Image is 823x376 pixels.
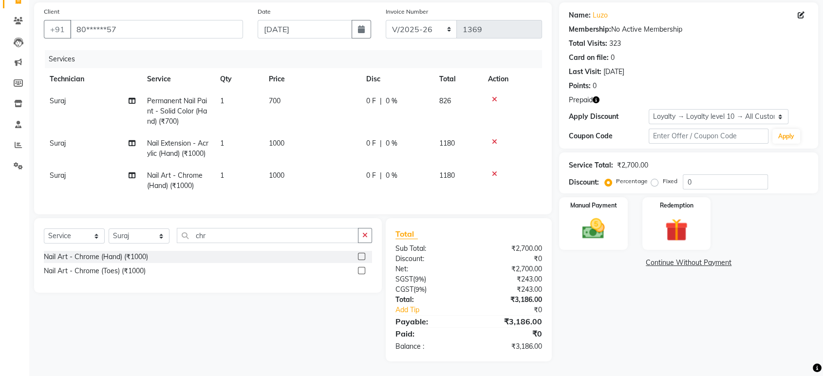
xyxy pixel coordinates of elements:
div: Coupon Code [569,131,649,141]
span: | [380,96,382,106]
th: Action [482,68,542,90]
div: Membership: [569,24,611,35]
label: Client [44,7,59,16]
img: _cash.svg [575,216,612,242]
div: ₹3,186.00 [469,341,550,352]
a: Luzo [593,10,608,20]
th: Total [433,68,482,90]
span: 0 % [386,170,397,181]
th: Disc [360,68,433,90]
div: Balance : [388,341,469,352]
span: Suraj [50,139,66,148]
div: ₹243.00 [469,274,550,284]
div: ₹3,186.00 [469,295,550,305]
div: ₹0 [469,328,550,339]
div: Nail Art - Chrome (Hand) (₹1000) [44,252,148,262]
span: 0 F [366,170,376,181]
button: Apply [772,129,800,144]
div: Card on file: [569,53,609,63]
span: Total [395,229,418,239]
label: Invoice Number [386,7,428,16]
span: 1 [220,96,224,105]
span: 1000 [269,171,284,180]
span: 826 [439,96,451,105]
input: Enter Offer / Coupon Code [649,129,768,144]
input: Search or Scan [177,228,358,243]
label: Percentage [616,177,647,186]
div: 323 [609,38,621,49]
span: 0 F [366,138,376,149]
th: Technician [44,68,141,90]
div: Services [45,50,549,68]
div: ₹243.00 [469,284,550,295]
div: Net: [388,264,469,274]
div: Sub Total: [388,244,469,254]
div: Total: [388,295,469,305]
div: 0 [611,53,615,63]
div: Last Visit: [569,67,601,77]
div: Paid: [388,328,469,339]
span: 9% [415,275,424,283]
input: Search by Name/Mobile/Email/Code [70,20,243,38]
span: 1180 [439,171,455,180]
label: Manual Payment [570,201,617,210]
span: 0 % [386,96,397,106]
div: Points: [569,81,591,91]
div: ₹2,700.00 [469,264,550,274]
th: Price [263,68,360,90]
span: 1 [220,139,224,148]
div: ₹0 [482,305,549,315]
label: Date [258,7,271,16]
span: Suraj [50,96,66,105]
a: Continue Without Payment [561,258,816,268]
span: 700 [269,96,281,105]
div: ( ) [388,274,469,284]
div: Payable: [388,316,469,327]
span: 0 % [386,138,397,149]
label: Redemption [659,201,693,210]
span: 1180 [439,139,455,148]
span: | [380,170,382,181]
th: Qty [214,68,263,90]
span: 1 [220,171,224,180]
div: Total Visits: [569,38,607,49]
button: +91 [44,20,71,38]
div: Nail Art - Chrome (Toes) (₹1000) [44,266,146,276]
span: Suraj [50,171,66,180]
div: [DATE] [603,67,624,77]
span: | [380,138,382,149]
span: 9% [415,285,425,293]
div: ( ) [388,284,469,295]
span: SGST [395,275,413,283]
div: Service Total: [569,160,613,170]
span: Prepaid [569,95,593,105]
span: 0 F [366,96,376,106]
span: 1000 [269,139,284,148]
th: Service [141,68,214,90]
span: Nail Art - Chrome (Hand) (₹1000) [147,171,203,190]
div: ₹2,700.00 [617,160,648,170]
div: ₹2,700.00 [469,244,550,254]
div: ₹3,186.00 [469,316,550,327]
a: Add Tip [388,305,482,315]
div: Apply Discount [569,112,649,122]
div: Discount: [388,254,469,264]
span: CGST [395,285,413,294]
span: Permanent Nail Paint - Solid Color (Hand) (₹700) [147,96,207,126]
div: 0 [593,81,597,91]
div: ₹0 [469,254,550,264]
div: Discount: [569,177,599,188]
span: Nail Extension - Acrylic (Hand) (₹1000) [147,139,208,158]
div: Name: [569,10,591,20]
label: Fixed [662,177,677,186]
img: _gift.svg [658,216,694,244]
div: No Active Membership [569,24,808,35]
